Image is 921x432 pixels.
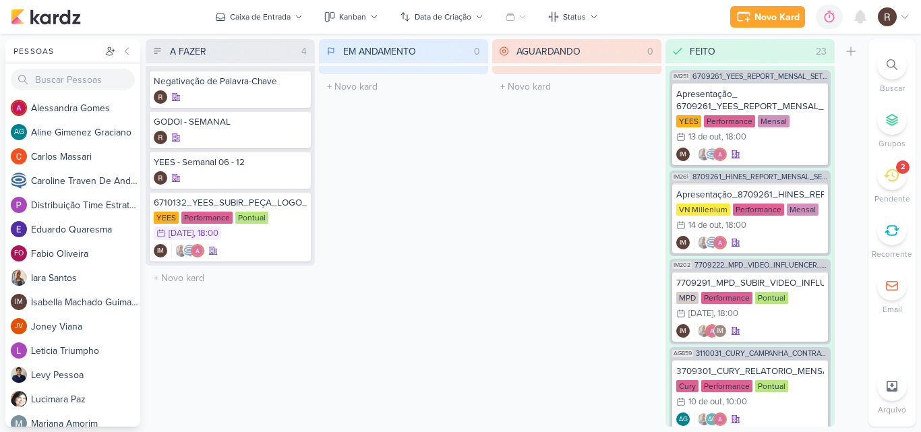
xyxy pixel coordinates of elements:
[11,124,27,140] div: Aline Gimenez Graciano
[688,133,721,142] div: 13 de out
[676,324,690,338] div: Criador(a): Isabella Machado Guimarães
[694,261,828,269] span: 7709222_MPD_VIDEO_INFLUENCER_DECORADO
[31,368,140,382] div: L e v y P e s s o a
[676,204,730,216] div: VN Millenium
[680,328,686,335] p: IM
[11,294,27,310] div: Isabella Machado Guimarães
[713,324,727,338] div: Isabella Machado Guimarães
[154,75,307,88] div: Negativação de Palavra-Chave
[680,152,686,158] p: IM
[11,9,81,25] img: kardz.app
[705,148,719,161] img: Caroline Traven De Andrade
[676,189,824,201] div: Apresentação_8709261_HINES_REPORT_MENSAL_SETEMBRO
[11,197,27,213] img: Distribuição Time Estratégico
[11,173,27,189] img: Caroline Traven De Andrade
[676,236,690,249] div: Isabella Machado Guimarães
[31,392,140,406] div: L u c i m a r a P a z
[676,88,824,113] div: Apresentação_ 6709261_YEES_REPORT_MENSAL_SETEMBRO
[495,77,659,96] input: + Novo kard
[169,229,194,238] div: [DATE]
[688,398,722,406] div: 10 de out
[11,221,27,237] img: Eduardo Quaresma
[676,148,690,161] div: Criador(a): Isabella Machado Guimarães
[31,150,140,164] div: C a r l o s M a s s a r i
[705,236,719,249] img: Caroline Traven De Andrade
[708,416,717,423] p: AG
[878,404,906,416] p: Arquivo
[721,133,746,142] div: , 18:00
[878,7,897,26] img: Rafael Dornelles
[697,324,711,338] img: Iara Santos
[676,277,824,289] div: 7709291_MPD_SUBIR_VIDEO_INFLUENCER_DECORADO
[676,148,690,161] div: Isabella Machado Guimarães
[697,148,711,161] img: Iara Santos
[191,244,204,257] img: Alessandra Gomes
[722,398,747,406] div: , 10:00
[787,204,819,216] div: Mensal
[31,416,140,431] div: M a r i a n a A m o r i m
[704,115,755,127] div: Performance
[14,250,24,257] p: FO
[175,244,188,257] img: Iara Santos
[31,271,140,285] div: I a r a S a n t o s
[31,247,140,261] div: F a b i o O l i v e i r a
[154,90,167,104] img: Rafael Dornelles
[154,171,167,185] div: Criador(a): Rafael Dornelles
[676,380,699,392] div: Cury
[31,344,140,358] div: L e t i c i a T r i u m p h o
[713,309,738,318] div: , 18:00
[31,198,140,212] div: D i s t r i b u i ç ã o T i m e E s t r a t é g i c o
[755,292,788,304] div: Pontual
[11,342,27,359] img: Leticia Triumpho
[879,137,905,150] p: Grupos
[31,222,140,237] div: E d u a r d o Q u a r e s m a
[469,44,485,59] div: 0
[676,324,690,338] div: Isabella Machado Guimarães
[148,268,312,288] input: + Novo kard
[322,77,485,96] input: + Novo kard
[872,248,912,260] p: Recorrente
[31,101,140,115] div: A l e s s a n d r a G o m e s
[713,148,727,161] img: Alessandra Gomes
[694,236,727,249] div: Colaboradores: Iara Santos, Caroline Traven De Andrade, Alessandra Gomes
[154,156,307,168] div: YEES - Semanal 06 - 12
[679,416,688,423] p: AG
[688,221,721,230] div: 14 de out
[755,380,788,392] div: Pontual
[11,245,27,261] div: Fabio Oliveira
[642,44,659,59] div: 0
[694,148,727,161] div: Colaboradores: Iara Santos, Caroline Traven De Andrade, Alessandra Gomes
[713,236,727,249] img: Alessandra Gomes
[181,212,233,224] div: Performance
[868,50,916,94] li: Ctrl + F
[31,295,140,309] div: I s a b e l l a M a c h a d o G u i m a r ã e s
[694,412,727,426] div: Colaboradores: Iara Santos, Aline Gimenez Graciano, Alessandra Gomes
[701,292,752,304] div: Performance
[758,115,790,127] div: Mensal
[676,115,701,127] div: YEES
[672,350,693,357] span: AG859
[31,125,140,140] div: A l i n e G i m e n e z G r a c i a n o
[810,44,832,59] div: 23
[692,173,828,181] span: 8709261_HINES_REPORT_MENSAL_SETEMBRO
[754,10,800,24] div: Novo Kard
[15,299,23,306] p: IM
[717,328,723,335] p: IM
[883,303,902,315] p: Email
[680,240,686,247] p: IM
[672,173,690,181] span: IM261
[705,324,719,338] img: Alessandra Gomes
[11,270,27,286] img: Iara Santos
[692,73,828,80] span: 6709261_YEES_REPORT_MENSAL_SETEMBRO
[31,174,140,188] div: C a r o l i n e T r a v e n D e A n d r a d e
[235,212,268,224] div: Pontual
[672,261,692,269] span: IM202
[901,162,905,173] div: 2
[154,131,167,144] div: Criador(a): Rafael Dornelles
[15,323,23,330] p: JV
[696,350,828,357] span: 3110031_CURY_CAMPANHA_CONTRATAÇÃO_RJ_KARDZ_MAE
[676,412,690,426] div: Criador(a): Aline Gimenez Graciano
[676,365,824,377] div: 3709301_CURY_RELATORIO_MENSAL_CAMPANHA_CONTRATAÇÃO_RJ
[154,171,167,185] img: Rafael Dornelles
[11,367,27,383] img: Levy Pessoa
